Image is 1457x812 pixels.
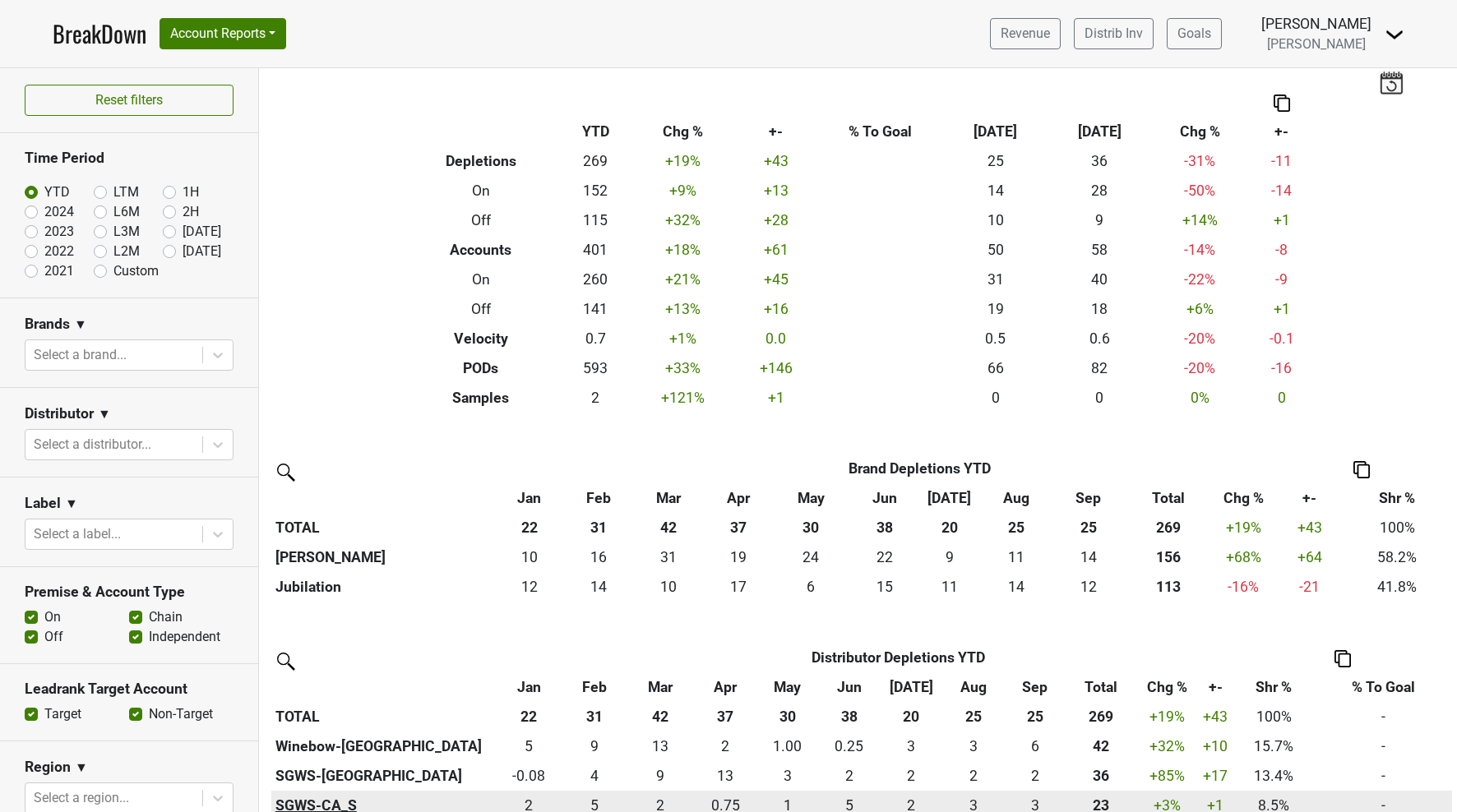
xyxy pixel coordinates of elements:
[1048,294,1151,324] td: 18
[771,542,849,572] td: 23.993
[631,117,734,146] th: Chg %
[1004,672,1066,702] th: Sep: activate to sort column ascending
[775,576,845,597] div: 6
[990,18,1061,49] a: Revenue
[25,681,234,698] h3: Leadrank Target Account
[1279,547,1341,568] div: +64
[850,572,920,602] td: 15.334
[979,483,1053,513] th: Aug: activate to sort column ascending
[881,731,942,761] td: 2.75
[631,383,734,413] td: +121 %
[1201,736,1228,757] div: +10
[924,576,976,597] div: 11
[735,176,817,205] td: +13
[495,572,564,602] td: 12.168
[853,547,916,568] div: 22
[25,584,234,601] h3: Premise & Account Type
[944,265,1048,294] td: 31
[113,242,140,261] label: L2M
[1344,572,1450,602] td: 41.8%
[756,672,818,702] th: May: activate to sort column ascending
[402,383,561,413] th: Samples
[705,483,772,513] th: Apr: activate to sort column ascending
[979,542,1053,572] td: 10.833
[149,627,220,647] label: Independent
[568,576,628,597] div: 14
[1070,736,1131,757] div: 42
[1053,483,1124,513] th: Sep: activate to sort column ascending
[1198,672,1233,702] th: +-: activate to sort column ascending
[761,736,815,757] div: 1.00
[920,542,979,572] td: 8.67
[1249,265,1315,294] td: -9
[402,176,561,205] th: On
[1136,761,1198,791] td: +85 %
[25,85,234,116] button: Reset filters
[944,353,1048,383] td: 66
[1128,547,1209,568] div: 156
[560,117,631,146] th: YTD
[735,324,817,353] td: 0.0
[944,294,1048,324] td: 19
[626,731,695,761] td: 13.084
[1249,294,1315,324] td: +1
[822,765,877,787] div: 2
[946,765,1001,787] div: 2
[698,765,752,787] div: 13
[881,702,942,731] th: 20
[1249,117,1315,146] th: +-
[568,547,628,568] div: 16
[1249,324,1315,353] td: -0.1
[271,702,494,731] th: TOTAL
[626,761,695,791] td: 9.25
[944,324,1048,353] td: 0.5
[818,672,880,702] th: Jun: activate to sort column ascending
[1066,702,1136,731] th: 269
[735,383,817,413] td: +1
[113,182,139,202] label: LTM
[924,547,976,568] div: 9
[1074,18,1154,49] a: Distrib Inv
[1267,36,1366,52] span: [PERSON_NAME]
[1048,265,1151,294] td: 40
[1066,761,1136,791] th: 36.167
[1213,483,1274,513] th: Chg %: activate to sort column ascending
[942,731,1004,761] td: 2.5
[631,294,734,324] td: +13 %
[402,265,561,294] th: On
[920,572,979,602] td: 11.176
[499,547,561,568] div: 10
[74,315,87,334] span: ▼
[1249,383,1315,413] td: 0
[884,765,938,787] div: 2
[698,736,752,757] div: 2
[695,761,756,791] td: 13.001
[756,702,818,731] th: 30
[563,731,625,761] td: 9.416
[1057,576,1120,597] div: 12
[183,202,199,222] label: 2H
[25,495,61,512] h3: Label
[920,483,979,513] th: Jul: activate to sort column ascending
[944,176,1048,205] td: 14
[564,572,632,602] td: 14.415
[183,182,199,202] label: 1H
[756,731,818,761] td: 0.997
[44,242,74,261] label: 2022
[1353,461,1370,478] img: Copy to clipboard
[920,513,979,542] th: 20
[1249,205,1315,235] td: +1
[695,702,756,731] th: 37
[1334,650,1351,667] img: Copy to clipboard
[735,294,817,324] td: +16
[25,405,94,422] h3: Distributor
[113,222,140,242] label: L3M
[695,731,756,761] td: 2.415
[271,731,494,761] th: Winebow-[GEOGRAPHIC_DATA]
[567,765,622,787] div: 4
[564,454,1274,483] th: Brand Depletions YTD
[636,547,701,568] div: 31
[761,765,815,787] div: 3
[626,702,695,731] th: 42
[853,576,916,597] div: 15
